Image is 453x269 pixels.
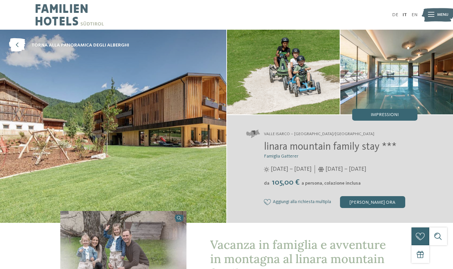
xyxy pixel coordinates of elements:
span: Menu [437,12,448,18]
span: 105,00 € [270,179,301,187]
a: torna alla panoramica degli alberghi [9,39,129,52]
img: Un luogo ideale per Little Nature Ranger a Valles [340,30,453,114]
span: torna alla panoramica degli alberghi [31,42,129,48]
span: linara mountain family stay *** [264,142,397,152]
a: EN [411,13,417,17]
a: DE [392,13,398,17]
span: da [264,181,269,186]
span: [DATE] – [DATE] [271,165,312,173]
span: Famiglia Gatterer [264,154,298,159]
img: Un luogo ideale per Little Nature Ranger a Valles [227,30,340,114]
span: Valle Isarco – [GEOGRAPHIC_DATA]/[GEOGRAPHIC_DATA] [264,131,374,137]
span: [DATE] – [DATE] [326,165,366,173]
span: Aggiungi alla richiesta multipla [273,199,331,205]
i: Orari d'apertura inverno [318,167,324,172]
div: [PERSON_NAME] ora [340,196,405,208]
span: Impressioni [371,112,399,117]
i: Orari d'apertura estate [264,167,269,172]
span: a persona, colazione inclusa [301,181,361,186]
a: IT [403,13,407,17]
